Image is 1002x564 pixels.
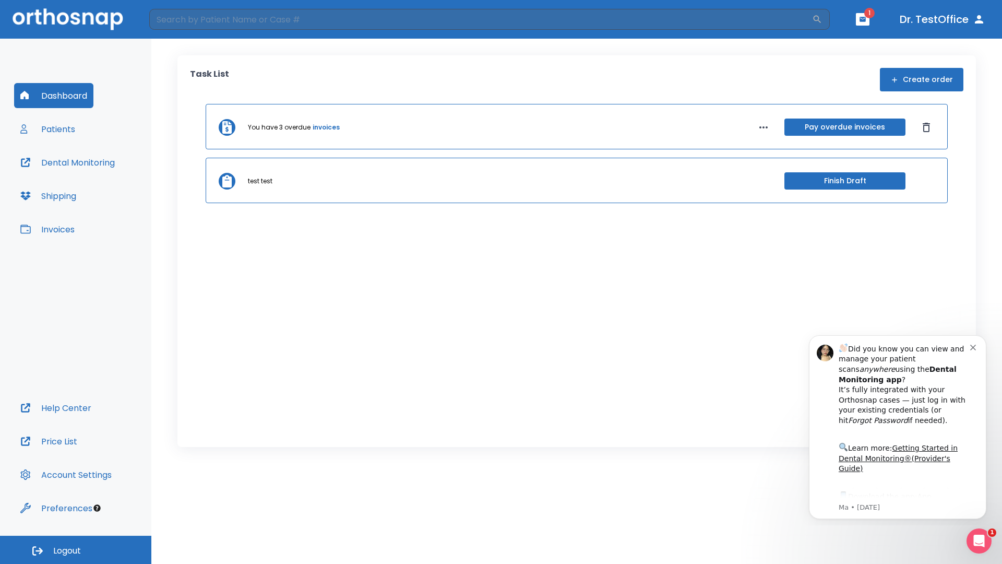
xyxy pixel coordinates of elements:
[793,326,1002,525] iframe: Intercom notifications message
[864,8,875,18] span: 1
[896,10,989,29] button: Dr. TestOffice
[92,503,102,513] div: Tooltip anchor
[45,167,138,185] a: App Store
[45,164,177,217] div: Download the app: | ​ Let us know if you need help getting started!
[14,217,81,242] button: Invoices
[45,177,177,186] p: Message from Ma, sent 5w ago
[880,68,963,91] button: Create order
[13,8,123,30] img: Orthosnap
[14,496,99,521] button: Preferences
[14,150,121,175] button: Dental Monitoring
[14,183,82,208] button: Shipping
[14,116,81,142] button: Patients
[149,9,812,30] input: Search by Patient Name or Case #
[248,123,311,132] p: You have 3 overdue
[784,119,905,136] button: Pay overdue invoices
[14,429,83,454] button: Price List
[14,83,93,108] button: Dashboard
[177,16,185,25] button: Dismiss notification
[967,528,992,554] iframe: Intercom live chat
[784,172,905,190] button: Finish Draft
[313,123,340,132] a: invoices
[918,119,935,136] button: Dismiss
[53,545,81,557] span: Logout
[988,528,996,537] span: 1
[14,395,98,420] button: Help Center
[14,462,118,487] button: Account Settings
[190,68,229,91] p: Task List
[248,177,272,186] p: test test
